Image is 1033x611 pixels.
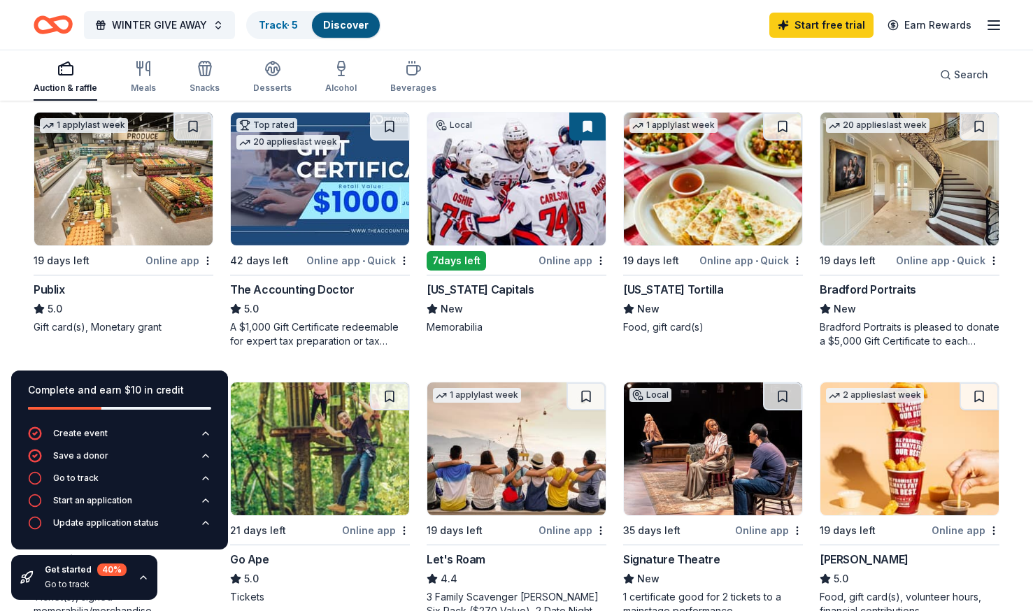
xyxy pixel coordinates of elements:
span: WINTER GIVE AWAY [112,17,207,34]
a: Earn Rewards [879,13,980,38]
div: Bradford Portraits [820,281,916,298]
span: New [637,570,660,587]
img: Image for Signature Theatre [624,382,802,515]
span: • [362,255,365,266]
div: Desserts [253,82,292,94]
div: Get started [45,563,127,576]
div: [PERSON_NAME] [820,551,909,568]
div: Online app Quick [699,252,803,269]
a: Image for Bradford Portraits20 applieslast week19 days leftOnline app•QuickBradford PortraitsNewB... [820,112,999,348]
div: 19 days left [623,252,679,269]
div: Save a donor [53,450,108,461]
div: Online app Quick [306,252,410,269]
div: The Accounting Doctor [230,281,355,298]
img: Image for Bradford Portraits [820,113,999,245]
img: Image for The Accounting Doctor [231,113,409,245]
span: 5.0 [48,301,62,317]
div: 21 days left [230,522,286,539]
button: Alcohol [325,55,357,101]
a: Image for Go Ape21 days leftOnline appGo Ape5.0Tickets [230,382,410,604]
div: Snacks [190,82,220,94]
img: Image for California Tortilla [624,113,802,245]
div: Start an application [53,495,132,506]
img: Image for Publix [34,113,213,245]
div: Meals [131,82,156,94]
div: Go Ape [230,551,269,568]
div: Online app [539,522,606,539]
img: Image for Let's Roam [427,382,606,515]
div: Memorabilia [427,320,606,334]
div: Online app Quick [896,252,999,269]
span: 5.0 [244,570,259,587]
div: Create event [53,428,108,439]
button: Go to track [28,471,211,494]
a: Track· 5 [259,19,298,31]
div: Online app [735,522,803,539]
button: Beverages [390,55,436,101]
div: 1 apply last week [433,388,521,403]
div: 35 days left [623,522,681,539]
span: New [637,301,660,317]
div: 1 apply last week [40,118,128,133]
button: Start an application [28,494,211,516]
button: Update application status [28,516,211,538]
a: Image for California Tortilla1 applylast week19 days leftOnline app•Quick[US_STATE] TortillaNewFo... [623,112,803,334]
span: New [834,301,856,317]
button: Track· 5Discover [246,11,381,39]
span: New [441,301,463,317]
button: Save a donor [28,449,211,471]
div: Let's Roam [427,551,485,568]
div: Go to track [53,473,99,484]
div: Tickets [230,590,410,604]
div: Update application status [53,517,159,529]
div: 40 % [97,563,127,576]
img: Image for Go Ape [231,382,409,515]
a: Image for The Accounting DoctorTop rated20 applieslast week42 days leftOnline app•QuickThe Accoun... [230,112,410,348]
div: Local [629,388,671,402]
a: Home [34,8,73,41]
button: Create event [28,426,211,449]
span: Search [954,66,988,83]
button: Snacks [190,55,220,101]
a: Start free trial [769,13,874,38]
div: Beverages [390,82,436,94]
div: 20 applies last week [826,118,929,133]
div: 1 apply last week [629,118,718,133]
div: Online app [539,252,606,269]
span: 5.0 [834,570,848,587]
div: 20 applies last week [236,135,340,150]
button: Search [929,61,999,89]
div: 2 applies last week [826,388,924,403]
div: 19 days left [34,252,90,269]
div: Bradford Portraits is pleased to donate a $5,000 Gift Certificate to each auction event, which in... [820,320,999,348]
div: Go to track [45,579,127,590]
div: [US_STATE] Capitals [427,281,534,298]
div: Signature Theatre [623,551,720,568]
div: 19 days left [427,522,483,539]
a: Discover [323,19,369,31]
span: 4.4 [441,570,457,587]
div: Top rated [236,118,297,132]
button: Auction & raffle [34,55,97,101]
button: WINTER GIVE AWAY [84,11,235,39]
span: • [952,255,955,266]
div: Local [433,118,475,132]
div: Complete and earn $10 in credit [28,382,211,398]
div: Alcohol [325,82,357,94]
div: 7 days left [427,251,486,271]
div: Online app [145,252,213,269]
div: 19 days left [820,252,876,269]
div: A $1,000 Gift Certificate redeemable for expert tax preparation or tax resolution services—recipi... [230,320,410,348]
span: • [755,255,758,266]
button: Meals [131,55,156,101]
button: Desserts [253,55,292,101]
div: Online app [932,522,999,539]
div: Publix [34,281,65,298]
a: Image for Publix1 applylast week19 days leftOnline appPublix5.0Gift card(s), Monetary grant [34,112,213,334]
div: Food, gift card(s) [623,320,803,334]
a: Image for Washington CapitalsLocal7days leftOnline app[US_STATE] CapitalsNewMemorabilia [427,112,606,334]
div: Auction & raffle [34,82,97,94]
img: Image for Sheetz [820,382,999,515]
div: 42 days left [230,252,289,269]
div: Online app [342,522,410,539]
